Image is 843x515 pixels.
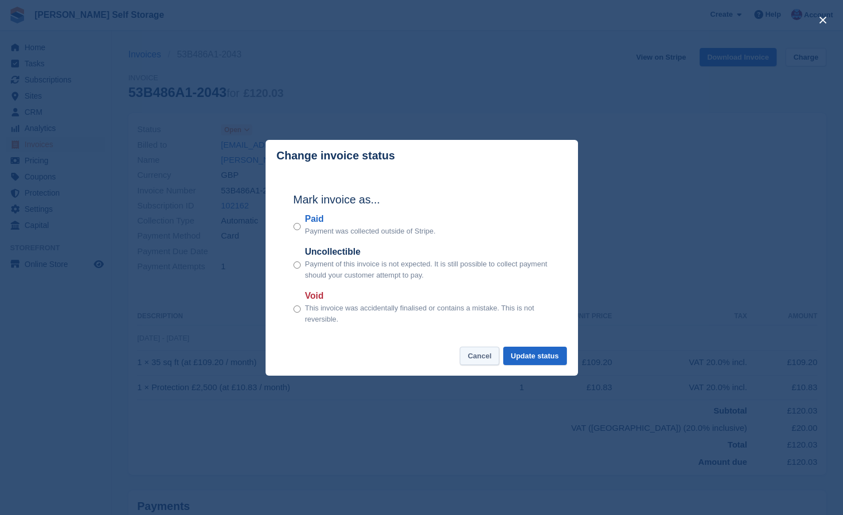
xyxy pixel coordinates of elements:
[305,245,550,259] label: Uncollectible
[305,226,436,237] p: Payment was collected outside of Stripe.
[503,347,567,365] button: Update status
[814,11,832,29] button: close
[460,347,499,365] button: Cancel
[277,149,395,162] p: Change invoice status
[305,289,550,303] label: Void
[305,303,550,324] p: This invoice was accidentally finalised or contains a mistake. This is not reversible.
[305,212,436,226] label: Paid
[305,259,550,280] p: Payment of this invoice is not expected. It is still possible to collect payment should your cust...
[293,191,550,208] h2: Mark invoice as...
